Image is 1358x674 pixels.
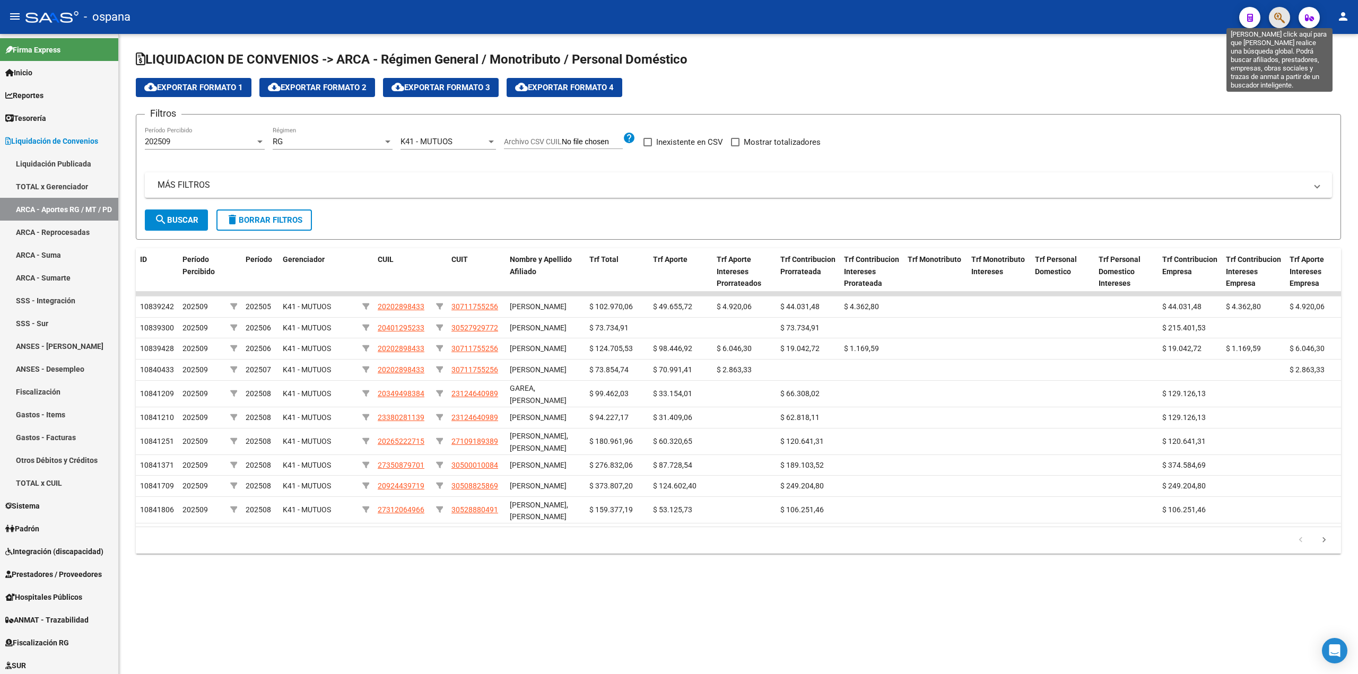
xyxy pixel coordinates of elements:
datatable-header-cell: ID [136,248,178,295]
span: $ 60.320,65 [653,437,692,445]
span: $ 120.641,31 [780,437,824,445]
span: 20401295233 [378,323,424,332]
span: $ 6.046,30 [717,344,752,353]
span: 10839242 [140,302,174,311]
span: [PERSON_NAME], [PERSON_NAME] [510,432,568,452]
datatable-header-cell: Trf Aporte [649,248,712,295]
button: Borrar Filtros [216,209,312,231]
mat-icon: cloud_download [391,81,404,93]
span: Exportar Formato 1 [144,83,243,92]
span: 202509 [145,137,170,146]
span: $ 129.126,13 [1162,413,1206,422]
span: Buscar [154,215,198,225]
span: $ 180.961,96 [589,437,633,445]
span: K41 - MUTUOS [283,461,331,469]
span: 202509 [182,505,208,514]
span: 27109189389 [451,437,498,445]
span: Inicio [5,67,32,78]
span: 202509 [182,302,208,311]
button: Exportar Formato 1 [136,78,251,97]
span: $ 189.103,52 [780,461,824,469]
span: 20924439719 [378,482,424,490]
span: $ 124.602,40 [653,482,697,490]
span: $ 31.409,06 [653,413,692,422]
span: 202509 [182,413,208,422]
span: Trf Personal Domestico [1035,255,1077,276]
span: Exportar Formato 4 [515,83,614,92]
span: 202508 [246,413,271,422]
span: 23124640989 [451,413,498,422]
span: Sistema [5,500,40,512]
span: [PERSON_NAME] [510,344,567,353]
span: Hospitales Públicos [5,591,82,603]
mat-icon: search [154,213,167,226]
mat-icon: cloud_download [268,81,281,93]
span: Borrar Filtros [226,215,302,225]
span: $ 1.169,59 [844,344,879,353]
span: 202509 [182,437,208,445]
span: K41 - MUTUOS [283,413,331,422]
span: $ 1.169,59 [1226,344,1261,353]
span: $ 19.042,72 [780,344,820,353]
span: Firma Express [5,44,60,56]
mat-icon: delete [226,213,239,226]
span: $ 4.362,80 [844,302,879,311]
datatable-header-cell: Trf Contribucion Prorrateada [776,248,840,295]
datatable-header-cell: Trf Contribucion Empresa [1158,248,1222,295]
span: $ 73.854,74 [589,365,629,374]
span: Trf Contribucion Prorrateada [780,255,835,276]
mat-icon: cloud_download [515,81,528,93]
span: Exportar Formato 2 [268,83,367,92]
span: 202508 [246,505,271,514]
span: K41 - MUTUOS [283,482,331,490]
span: 20265222715 [378,437,424,445]
span: 10839300 [140,323,174,332]
span: K41 - MUTUOS [283,302,331,311]
span: $ 44.031,48 [1162,302,1202,311]
span: Liquidación de Convenios [5,135,98,147]
span: Trf Total [589,255,619,264]
span: $ 66.308,02 [780,389,820,398]
span: K41 - MUTUOS [283,323,331,332]
span: [PERSON_NAME], [PERSON_NAME] [510,501,568,521]
datatable-header-cell: Trf Monotributo Intereses [967,248,1031,295]
span: $ 129.126,13 [1162,389,1206,398]
span: 23124640989 [451,389,498,398]
span: Tesorería [5,112,46,124]
span: Prestadores / Proveedores [5,568,102,580]
span: RG [273,137,283,146]
span: 202506 [246,344,271,353]
datatable-header-cell: Gerenciador [278,248,358,295]
datatable-header-cell: Período [241,248,278,295]
span: $ 87.728,54 [653,461,692,469]
span: Trf Aporte Intereses Empresa [1290,255,1324,288]
span: 202509 [182,344,208,353]
span: 202507 [246,365,271,374]
datatable-header-cell: Trf Aporte Intereses Empresa [1285,248,1349,295]
span: Inexistente en CSV [656,136,723,148]
a: go to next page [1314,535,1334,546]
div: Open Intercom Messenger [1322,638,1347,663]
span: 10841251 [140,437,174,445]
span: 30528880491 [451,505,498,514]
span: $ 70.991,41 [653,365,692,374]
span: 30508825869 [451,482,498,490]
datatable-header-cell: Trf Contribucion Intereses Prorateada [840,248,903,295]
span: Período [246,255,272,264]
span: $ 102.970,06 [589,302,633,311]
span: Trf Monotributo Intereses [971,255,1025,276]
span: 30527929772 [451,323,498,332]
span: $ 2.863,33 [1290,365,1325,374]
span: CUIT [451,255,468,264]
span: Archivo CSV CUIL [504,137,562,146]
span: 10841210 [140,413,174,422]
span: Trf Contribucion Intereses Empresa [1226,255,1281,288]
span: $ 73.734,91 [589,323,629,332]
span: 30711755256 [451,365,498,374]
a: go to previous page [1291,535,1311,546]
span: ID [140,255,147,264]
span: K41 - MUTUOS [283,344,331,353]
span: $ 99.462,03 [589,389,629,398]
span: 27312064966 [378,505,424,514]
span: $ 276.832,06 [589,461,633,469]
